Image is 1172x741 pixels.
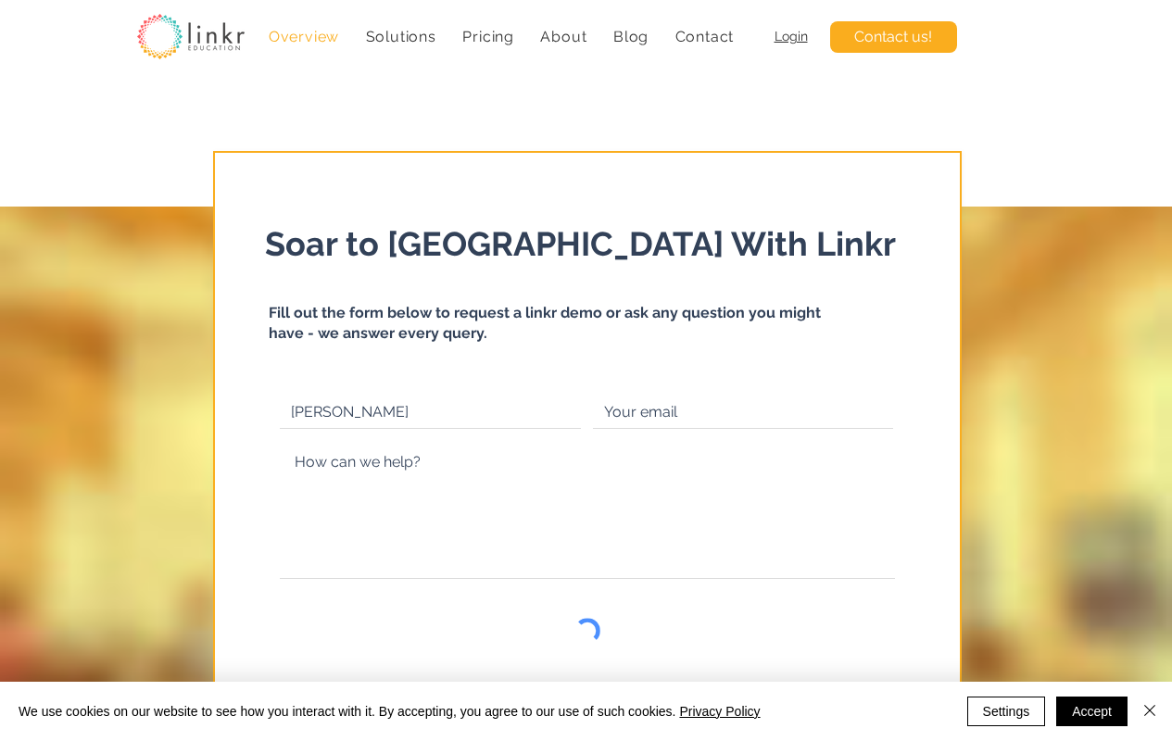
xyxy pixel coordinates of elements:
[366,28,436,45] span: Solutions
[675,28,735,45] span: Contact
[280,396,581,429] input: Your name
[665,19,743,55] a: Contact
[265,224,896,263] span: Soar to [GEOGRAPHIC_DATA] With Linkr
[679,704,760,719] a: Privacy Policy
[604,19,659,55] a: Blog
[531,19,597,55] div: About
[356,19,446,55] div: Solutions
[453,19,523,55] a: Pricing
[259,19,744,55] nav: Site
[613,28,649,45] span: Blog
[1139,697,1161,726] button: Close
[540,28,586,45] span: About
[967,697,1046,726] button: Settings
[19,703,761,720] span: We use cookies on our website to see how you interact with it. By accepting, you agree to our use...
[854,27,932,47] span: Contact us!
[1139,699,1161,722] img: Close
[269,28,339,45] span: Overview
[775,29,808,44] a: Login
[830,21,957,53] a: Contact us!
[593,396,893,429] input: Your email
[269,304,821,342] span: Fill out the form below to request a linkr demo or ask any question you might have - we answer ev...
[462,28,514,45] span: Pricing
[1056,697,1128,726] button: Accept
[137,14,245,59] img: linkr_logo_transparentbg.png
[259,19,349,55] a: Overview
